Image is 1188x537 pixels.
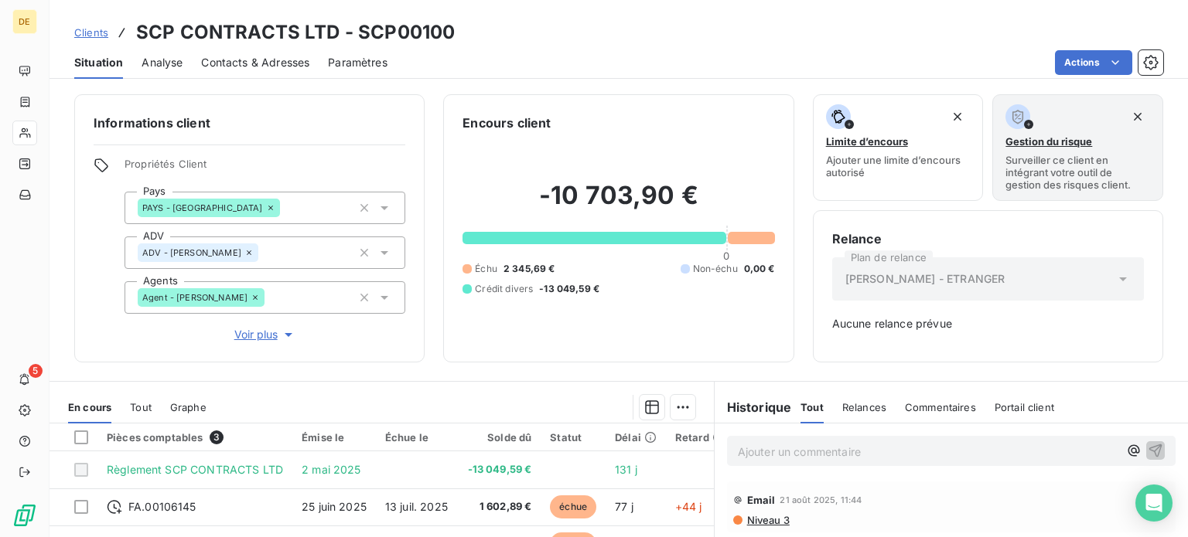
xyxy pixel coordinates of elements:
[845,271,1005,287] span: [PERSON_NAME] - ETRANGER
[826,135,908,148] span: Limite d’encours
[615,500,633,513] span: 77 j
[142,55,183,70] span: Analyse
[125,158,405,179] span: Propriétés Client
[136,19,455,46] h3: SCP CONTRACTS LTD - SCP00100
[74,55,123,70] span: Situation
[107,430,283,444] div: Pièces comptables
[995,401,1054,413] span: Portail client
[475,282,533,296] span: Crédit divers
[744,262,775,276] span: 0,00 €
[675,500,702,513] span: +44 j
[550,431,596,444] div: Statut
[905,401,976,413] span: Commentaires
[201,55,309,70] span: Contacts & Adresses
[302,500,367,513] span: 25 juin 2025
[142,248,241,257] span: ADV - [PERSON_NAME]
[142,293,247,302] span: Agent - [PERSON_NAME]
[385,500,448,513] span: 13 juil. 2025
[801,401,824,413] span: Tout
[468,462,532,478] span: -13 049,59 €
[210,430,224,444] span: 3
[1135,484,1173,522] div: Open Intercom Messenger
[258,246,271,260] input: Ajouter une valeur
[693,262,738,276] span: Non-échu
[1005,135,1092,148] span: Gestion du risque
[504,262,555,276] span: 2 345,69 €
[615,431,657,444] div: Délai
[234,327,296,342] span: Voir plus
[826,154,971,178] span: Ajouter une limite d’encours autorisé
[142,203,263,212] span: PAYS - [GEOGRAPHIC_DATA]
[74,26,108,39] span: Clients
[302,431,367,444] div: Émise le
[832,229,1144,248] h6: Relance
[125,326,405,343] button: Voir plus
[128,499,196,515] span: FA.00106145
[842,401,886,413] span: Relances
[12,9,37,34] div: DE
[550,495,596,518] span: échue
[723,250,729,262] span: 0
[170,401,207,413] span: Graphe
[94,114,405,132] h6: Informations client
[468,499,532,515] span: 1 602,89 €
[539,282,599,296] span: -13 049,59 €
[463,114,551,132] h6: Encours client
[780,495,862,505] span: 21 août 2025, 11:44
[328,55,387,70] span: Paramètres
[746,514,790,526] span: Niveau 3
[302,463,361,476] span: 2 mai 2025
[463,180,774,226] h2: -10 703,90 €
[992,94,1163,201] button: Gestion du risqueSurveiller ce client en intégrant votre outil de gestion des risques client.
[74,25,108,40] a: Clients
[1005,154,1150,191] span: Surveiller ce client en intégrant votre outil de gestion des risques client.
[747,494,776,506] span: Email
[475,262,497,276] span: Échu
[385,431,449,444] div: Échue le
[12,503,37,528] img: Logo LeanPay
[280,201,292,215] input: Ajouter une valeur
[813,94,984,201] button: Limite d’encoursAjouter une limite d’encours autorisé
[832,316,1144,331] span: Aucune relance prévue
[265,291,277,304] input: Ajouter une valeur
[615,463,637,476] span: 131 j
[130,401,152,413] span: Tout
[468,431,532,444] div: Solde dû
[68,401,111,413] span: En cours
[29,364,43,378] span: 5
[715,398,792,416] h6: Historique
[107,463,283,476] span: Règlement SCP CONTRACTS LTD
[1055,50,1132,75] button: Actions
[675,431,725,444] div: Retard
